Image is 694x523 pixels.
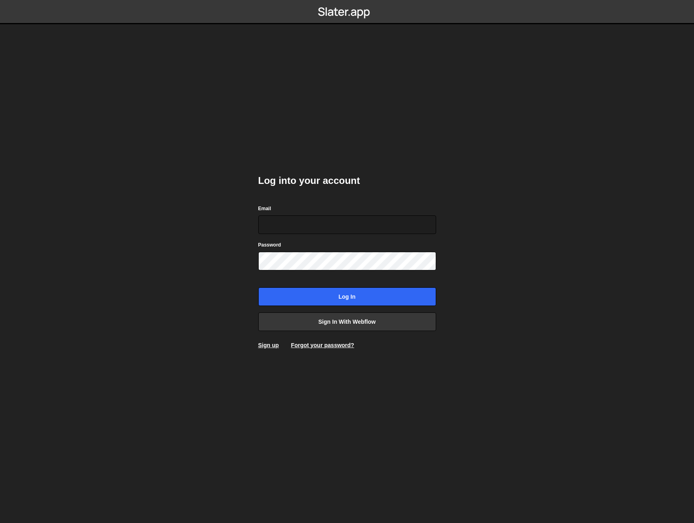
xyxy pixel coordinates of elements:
input: Log in [258,287,436,306]
a: Forgot your password? [291,342,354,348]
h2: Log into your account [258,174,436,187]
a: Sign in with Webflow [258,312,436,331]
label: Password [258,241,281,249]
label: Email [258,205,271,213]
a: Sign up [258,342,279,348]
